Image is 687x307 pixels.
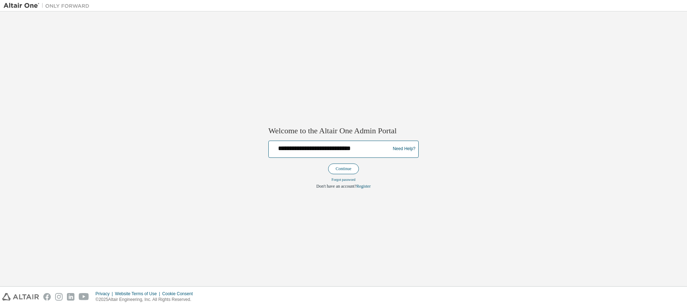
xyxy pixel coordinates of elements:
[316,184,356,189] span: Don't have an account?
[43,293,51,301] img: facebook.svg
[328,163,359,174] button: Continue
[115,291,162,297] div: Website Terms of Use
[268,126,419,136] h2: Welcome to the Altair One Admin Portal
[96,291,115,297] div: Privacy
[4,2,93,9] img: Altair One
[96,297,197,303] p: © 2025 Altair Engineering, Inc. All Rights Reserved.
[55,293,63,301] img: instagram.svg
[2,293,39,301] img: altair_logo.svg
[162,291,197,297] div: Cookie Consent
[79,293,89,301] img: youtube.svg
[332,178,356,182] a: Forgot password
[356,184,371,189] a: Register
[67,293,74,301] img: linkedin.svg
